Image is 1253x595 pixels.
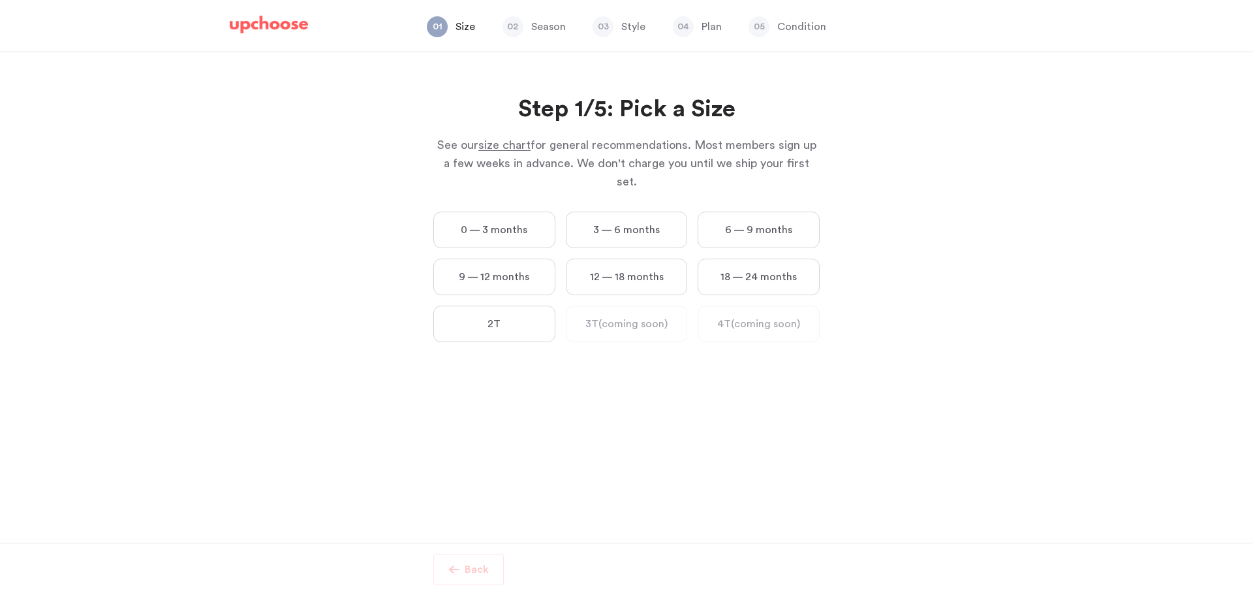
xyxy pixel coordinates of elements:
[566,259,688,295] label: 12 — 18 months
[698,259,820,295] label: 18 — 24 months
[433,94,820,125] h2: Step 1/5: Pick a Size
[531,19,566,35] p: Season
[433,306,555,342] label: 2T
[777,19,826,35] p: Condition
[433,259,555,295] label: 9 — 12 months
[566,306,688,342] label: 3T (coming soon)
[433,554,504,585] button: Back
[433,136,820,191] p: See our for general recommendations. Most members sign up a few weeks in advance. We don't charge...
[465,562,489,577] p: Back
[456,19,475,35] p: Size
[478,139,531,151] span: size chart
[673,16,694,37] span: 04
[566,212,688,248] label: 3 — 6 months
[433,212,555,248] label: 0 — 3 months
[230,16,308,34] img: UpChoose
[503,16,523,37] span: 02
[593,16,613,37] span: 03
[749,16,769,37] span: 05
[698,306,820,342] label: 4T (coming soon)
[230,16,308,40] a: UpChoose
[621,19,645,35] p: Style
[702,19,722,35] p: Plan
[427,16,448,37] span: 01
[698,212,820,248] label: 6 — 9 months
